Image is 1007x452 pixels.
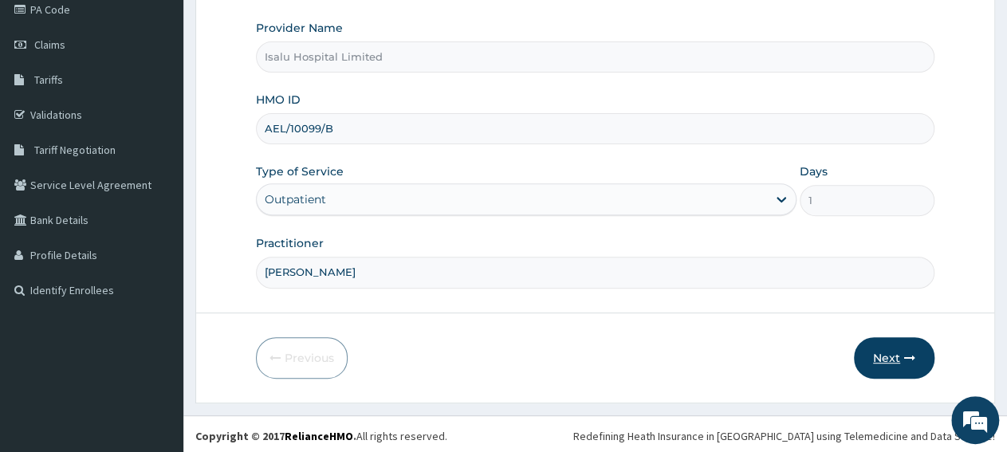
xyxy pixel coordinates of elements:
button: Previous [256,337,348,379]
label: Days [800,163,828,179]
label: Practitioner [256,235,324,251]
input: Enter Name [256,257,934,288]
span: Tariff Negotiation [34,143,116,157]
a: RelianceHMO [285,429,353,443]
span: Tariffs [34,73,63,87]
span: Claims [34,37,65,52]
div: Redefining Heath Insurance in [GEOGRAPHIC_DATA] using Telemedicine and Data Science! [573,428,995,444]
div: Outpatient [265,191,326,207]
span: We're online! [92,128,220,289]
button: Next [854,337,934,379]
strong: Copyright © 2017 . [195,429,356,443]
label: Provider Name [256,20,343,36]
textarea: Type your message and hit 'Enter' [8,291,304,347]
input: Enter HMO ID [256,113,934,144]
img: d_794563401_company_1708531726252_794563401 [30,80,65,120]
div: Chat with us now [83,89,268,110]
div: Minimize live chat window [262,8,300,46]
label: Type of Service [256,163,344,179]
label: HMO ID [256,92,301,108]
